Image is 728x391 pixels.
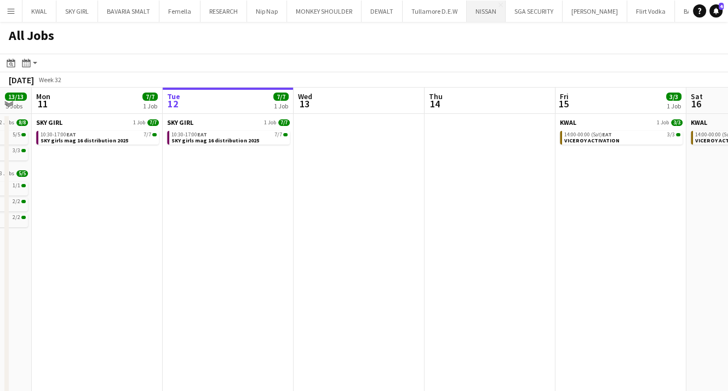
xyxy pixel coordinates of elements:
[171,131,288,143] a: 10:30-17:00EAT7/7SKY girls mag 16 distribution 2025
[602,131,612,138] span: EAT
[676,133,680,136] span: 3/3
[171,137,259,144] span: SKY girls mag 16 distribution 2025
[296,97,312,110] span: 13
[13,132,20,137] span: 5/5
[719,3,724,10] span: 4
[560,91,569,101] span: Fri
[298,91,312,101] span: Wed
[671,119,683,126] span: 3/3
[133,119,145,126] span: 1 Job
[564,137,620,144] span: VICEROY ACTIVATION
[21,216,26,219] span: 2/2
[41,132,76,137] span: 10:30-17:00
[427,97,443,110] span: 14
[564,132,612,137] span: 14:00-00:00 (Sat)
[159,1,200,22] button: Femella
[506,1,563,22] button: SGA SECURITY
[429,91,443,101] span: Thu
[283,133,288,136] span: 7/7
[9,74,34,85] div: [DATE]
[560,118,683,127] a: KWAL1 Job3/3
[13,183,20,188] span: 1/1
[21,149,26,152] span: 3/3
[167,118,290,127] a: SKY GIRL1 Job7/7
[247,1,287,22] button: Nip Nap
[666,93,681,101] span: 3/3
[36,118,62,127] span: SKY GIRL
[13,199,20,204] span: 2/2
[41,131,157,143] a: 10:30-17:00EAT7/7SKY girls mag 16 distribution 2025
[152,133,157,136] span: 7/7
[144,132,151,137] span: 7/7
[563,1,627,22] button: [PERSON_NAME]
[35,97,50,110] span: 11
[560,118,683,147] div: KWAL1 Job3/314:00-00:00 (Sat)EAT3/3VICEROY ACTIVATION
[362,1,403,22] button: DEWALT
[274,132,282,137] span: 7/7
[278,119,290,126] span: 7/7
[16,119,28,126] span: 8/8
[22,1,56,22] button: KWAL
[709,4,723,18] a: 4
[21,133,26,136] span: 5/5
[171,132,207,137] span: 10:30-17:00
[264,119,276,126] span: 1 Job
[98,1,159,22] button: BAVARIA SMALT
[627,1,675,22] button: Flirt Vodka
[667,102,681,110] div: 1 Job
[13,215,20,220] span: 2/2
[147,119,159,126] span: 7/7
[200,1,247,22] button: RESEARCH
[36,91,50,101] span: Mon
[16,170,28,177] span: 5/5
[403,1,467,22] button: Tullamore D.E.W
[142,93,158,101] span: 7/7
[274,102,288,110] div: 1 Job
[5,102,26,110] div: 5 Jobs
[21,184,26,187] span: 1/1
[197,131,207,138] span: EAT
[143,102,157,110] div: 1 Job
[691,91,703,101] span: Sat
[36,76,64,84] span: Week 32
[287,1,362,22] button: MONKEY SHOULDER
[560,118,576,127] span: KWAL
[5,93,27,101] span: 13/13
[36,118,159,127] a: SKY GIRL1 Job7/7
[273,93,289,101] span: 7/7
[558,97,569,110] span: 15
[165,97,180,110] span: 12
[36,118,159,147] div: SKY GIRL1 Job7/710:30-17:00EAT7/7SKY girls mag 16 distribution 2025
[21,200,26,203] span: 2/2
[167,118,290,147] div: SKY GIRL1 Job7/710:30-17:00EAT7/7SKY girls mag 16 distribution 2025
[467,1,506,22] button: NISSAN
[13,148,20,153] span: 3/3
[66,131,76,138] span: EAT
[41,137,128,144] span: SKY girls mag 16 distribution 2025
[675,1,718,22] button: BACARDI
[689,97,703,110] span: 16
[657,119,669,126] span: 1 Job
[56,1,98,22] button: SKY GIRL
[167,118,193,127] span: SKY GIRL
[167,91,180,101] span: Tue
[667,132,675,137] span: 3/3
[564,131,680,143] a: 14:00-00:00 (Sat)EAT3/3VICEROY ACTIVATION
[691,118,707,127] span: KWAL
